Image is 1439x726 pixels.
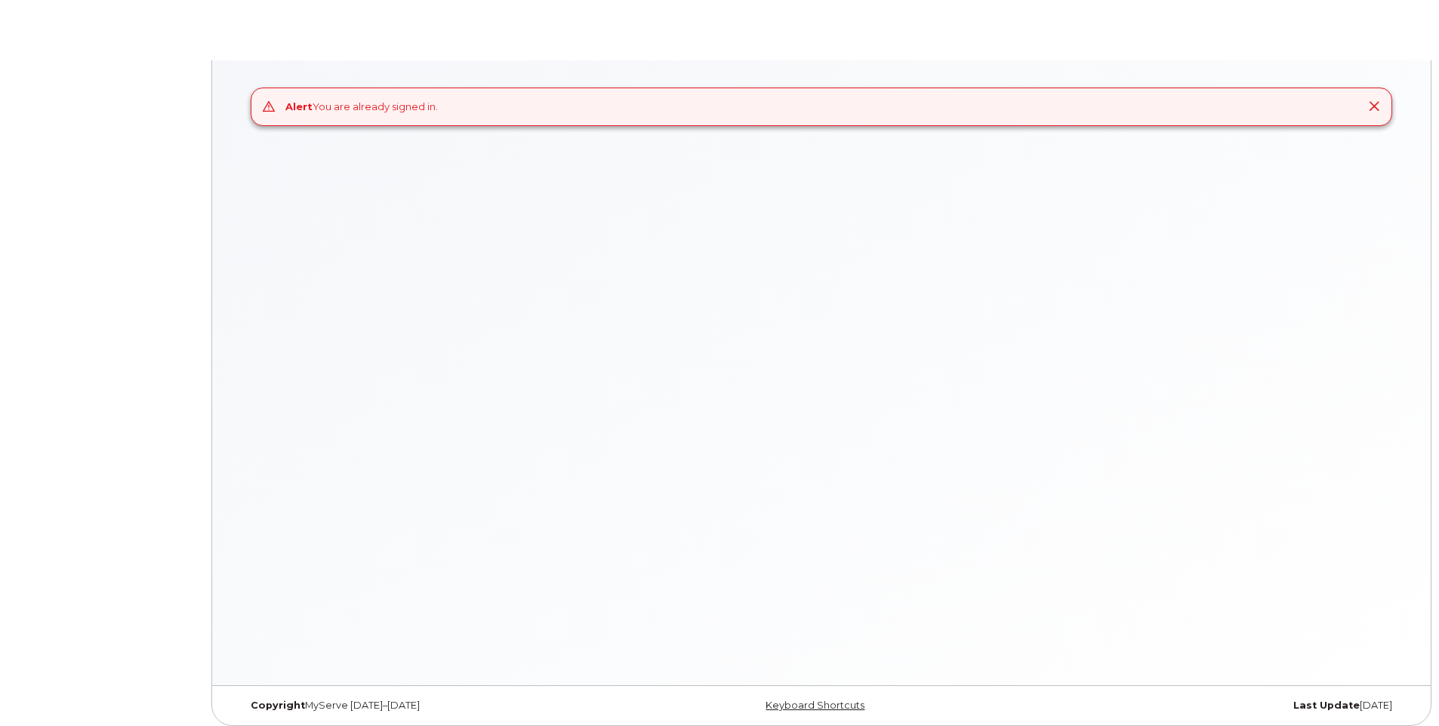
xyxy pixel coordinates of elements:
div: MyServe [DATE]–[DATE] [239,700,627,712]
strong: Copyright [251,700,305,711]
div: You are already signed in. [285,100,438,114]
a: Keyboard Shortcuts [766,700,864,711]
strong: Alert [285,100,313,112]
strong: Last Update [1293,700,1360,711]
div: [DATE] [1015,700,1404,712]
